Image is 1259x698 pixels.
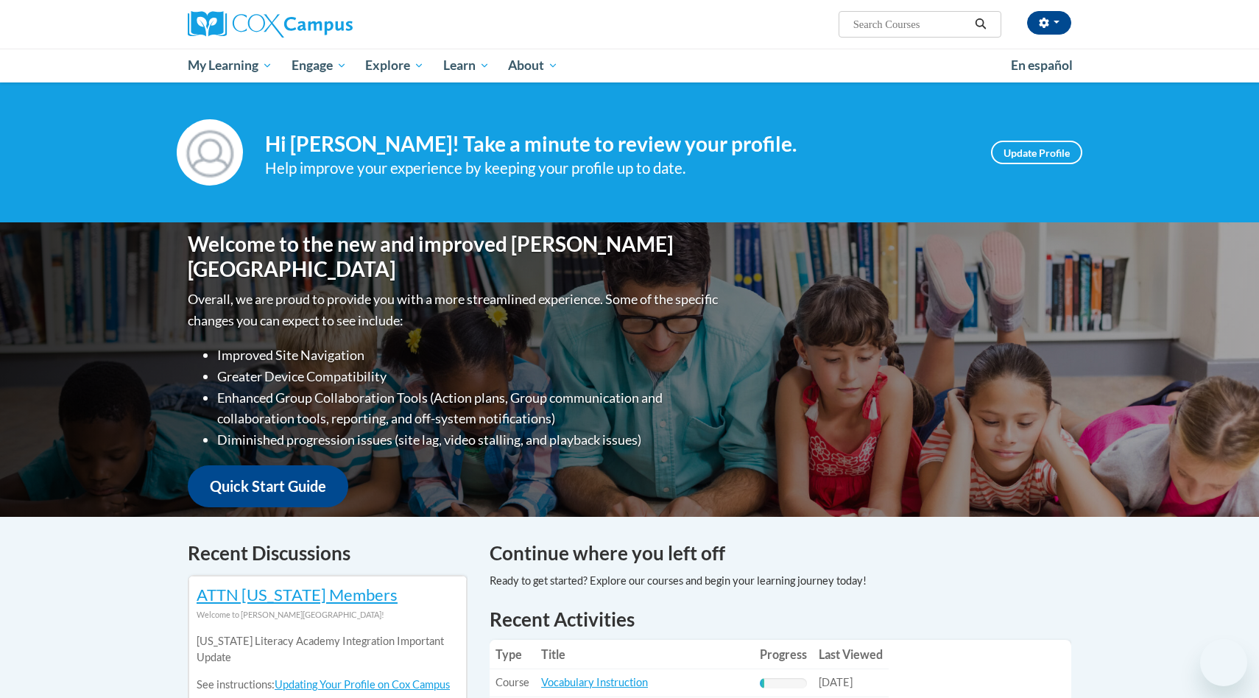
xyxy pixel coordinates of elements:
li: Enhanced Group Collaboration Tools (Action plans, Group communication and collaboration tools, re... [217,387,722,430]
li: Diminished progression issues (site lag, video stalling, and playback issues) [217,429,722,451]
a: Updating Your Profile on Cox Campus [275,678,450,691]
a: My Learning [178,49,282,82]
span: [DATE] [819,676,853,688]
a: En español [1001,50,1082,81]
div: Progress, % [760,678,764,688]
span: Explore [365,57,424,74]
span: Engage [292,57,347,74]
th: Title [535,640,754,669]
a: Learn [434,49,499,82]
iframe: Button to launch messaging window [1200,639,1247,686]
div: Help improve your experience by keeping your profile up to date. [265,156,969,180]
h4: Recent Discussions [188,539,468,568]
a: Cox Campus [188,11,468,38]
a: About [499,49,568,82]
p: See instructions: [197,677,459,693]
li: Greater Device Compatibility [217,366,722,387]
span: En español [1011,57,1073,73]
span: Learn [443,57,490,74]
span: About [508,57,558,74]
a: Explore [356,49,434,82]
p: Overall, we are proud to provide you with a more streamlined experience. Some of the specific cha... [188,289,722,331]
p: [US_STATE] Literacy Academy Integration Important Update [197,633,459,666]
li: Improved Site Navigation [217,345,722,366]
span: Course [496,676,529,688]
span: My Learning [188,57,272,74]
img: Profile Image [177,119,243,186]
input: Search Courses [852,15,970,33]
a: Quick Start Guide [188,465,348,507]
th: Type [490,640,535,669]
button: Account Settings [1027,11,1071,35]
h4: Continue where you left off [490,539,1071,568]
h1: Welcome to the new and improved [PERSON_NAME][GEOGRAPHIC_DATA] [188,232,722,281]
h1: Recent Activities [490,606,1071,632]
img: Cox Campus [188,11,353,38]
div: Welcome to [PERSON_NAME][GEOGRAPHIC_DATA]! [197,607,459,623]
th: Progress [754,640,813,669]
th: Last Viewed [813,640,889,669]
button: Search [970,15,992,33]
h4: Hi [PERSON_NAME]! Take a minute to review your profile. [265,132,969,157]
a: Update Profile [991,141,1082,164]
a: ATTN [US_STATE] Members [197,585,398,604]
a: Vocabulary Instruction [541,676,648,688]
a: Engage [282,49,356,82]
div: Main menu [166,49,1093,82]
